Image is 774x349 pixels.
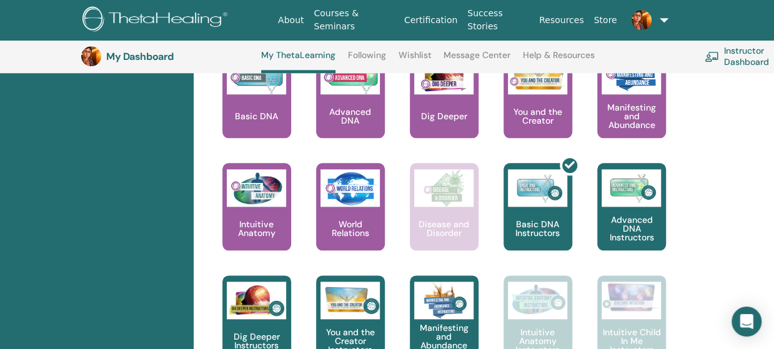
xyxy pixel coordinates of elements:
[414,282,474,319] img: Manifesting and Abundance Instructors
[462,2,534,38] a: Success Stories
[414,169,474,207] img: Disease and Disorder
[399,9,462,32] a: Certification
[414,57,474,94] img: Dig Deeper
[632,10,652,30] img: default.jpg
[320,282,380,319] img: You and the Creator Instructors
[320,57,380,94] img: Advanced DNA
[504,220,572,237] p: Basic DNA Instructors
[81,46,101,66] img: default.jpg
[602,169,661,207] img: Advanced DNA Instructors
[504,51,572,163] a: You and the Creator You and the Creator
[227,57,286,94] img: Basic DNA
[416,112,472,120] p: Dig Deeper
[597,163,666,275] a: Advanced DNA Instructors Advanced DNA Instructors
[222,220,291,237] p: Intuitive Anatomy
[273,9,309,32] a: About
[316,107,385,125] p: Advanced DNA
[261,50,335,73] a: My ThetaLearning
[227,282,286,319] img: Dig Deeper Instructors
[316,51,385,163] a: Advanced DNA Advanced DNA
[348,50,386,70] a: Following
[732,307,762,337] div: Open Intercom Messenger
[309,2,399,38] a: Courses & Seminars
[444,50,510,70] a: Message Center
[227,169,286,207] img: Intuitive Anatomy
[316,220,385,237] p: World Relations
[597,215,666,242] p: Advanced DNA Instructors
[82,6,232,34] img: logo.png
[705,51,719,62] img: chalkboard-teacher.svg
[106,51,231,62] h3: My Dashboard
[597,103,666,129] p: Manifesting and Abundance
[222,163,291,275] a: Intuitive Anatomy Intuitive Anatomy
[602,57,661,94] img: Manifesting and Abundance
[399,50,432,70] a: Wishlist
[602,282,661,312] img: Intuitive Child In Me Instructors
[410,51,479,163] a: Dig Deeper Dig Deeper
[504,107,572,125] p: You and the Creator
[410,163,479,275] a: Disease and Disorder Disease and Disorder
[508,282,567,319] img: Intuitive Anatomy Instructors
[508,57,567,91] img: You and the Creator
[523,50,595,70] a: Help & Resources
[504,163,572,275] a: Basic DNA Instructors Basic DNA Instructors
[508,169,567,207] img: Basic DNA Instructors
[320,169,380,207] img: World Relations
[316,163,385,275] a: World Relations World Relations
[588,9,622,32] a: Store
[410,220,479,237] p: Disease and Disorder
[597,51,666,163] a: Manifesting and Abundance Manifesting and Abundance
[534,9,589,32] a: Resources
[222,51,291,163] a: Basic DNA Basic DNA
